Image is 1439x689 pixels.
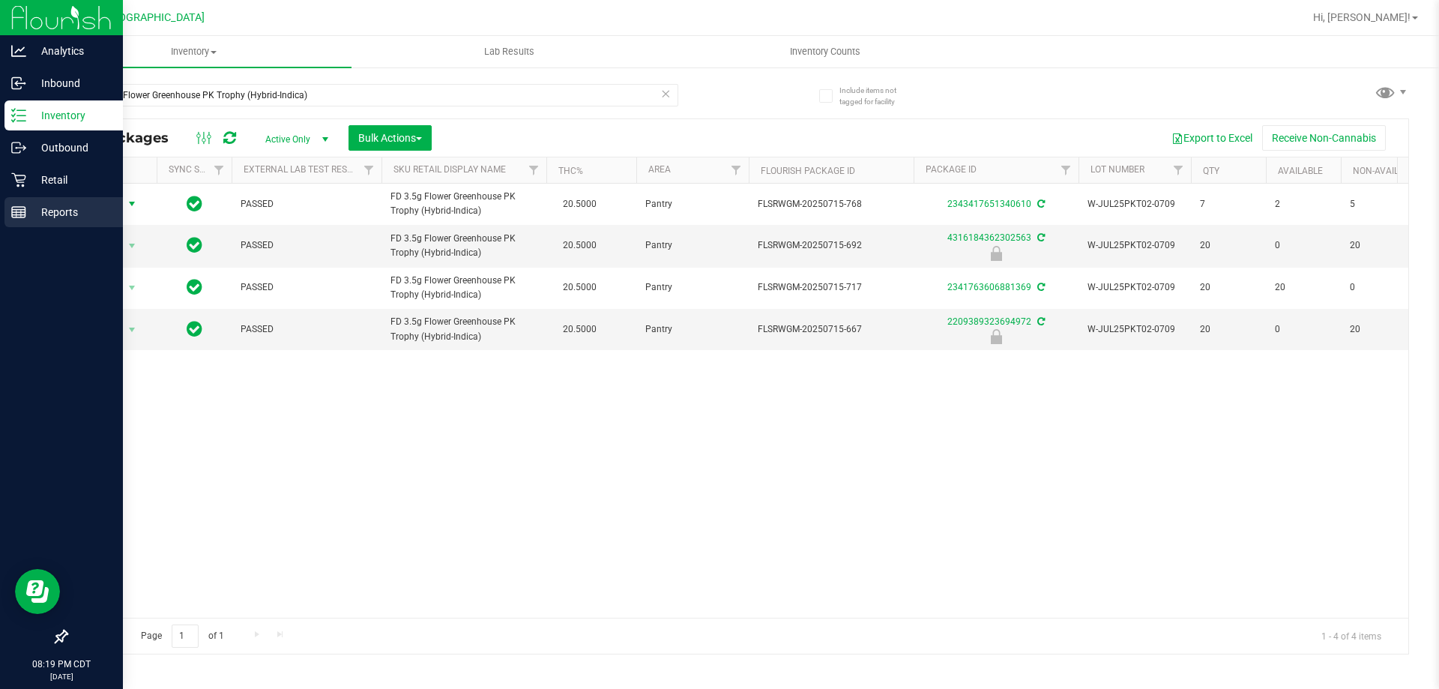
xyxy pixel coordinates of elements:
a: Filter [1054,157,1079,183]
a: Filter [1166,157,1191,183]
span: In Sync [187,235,202,256]
span: FLSRWGM-20250715-692 [758,238,905,253]
span: 0 [1275,238,1332,253]
p: Inventory [26,106,116,124]
span: FLSRWGM-20250715-667 [758,322,905,337]
span: W-JUL25PKT02-0709 [1087,197,1182,211]
span: select [123,319,142,340]
span: 20.5000 [555,277,604,298]
a: Filter [522,157,546,183]
span: Pantry [645,238,740,253]
span: FD 3.5g Flower Greenhouse PK Trophy (Hybrid-Indica) [390,232,537,260]
span: select [123,235,142,256]
a: Area [648,164,671,175]
a: Package ID [926,164,977,175]
a: THC% [558,166,583,176]
inline-svg: Retail [11,172,26,187]
div: Newly Received [911,246,1081,261]
a: 4316184362302563 [947,232,1031,243]
span: Pantry [645,280,740,295]
span: FLSRWGM-20250715-717 [758,280,905,295]
span: PASSED [241,280,372,295]
span: 0 [1350,280,1407,295]
span: 20.5000 [555,193,604,215]
a: Qty [1203,166,1219,176]
span: FLSRWGM-20250715-768 [758,197,905,211]
a: Inventory Counts [667,36,983,67]
button: Bulk Actions [349,125,432,151]
span: Pantry [645,322,740,337]
a: Sync Status [169,164,226,175]
span: select [123,193,142,214]
a: Filter [357,157,381,183]
span: 20.5000 [555,235,604,256]
span: Clear [660,84,671,103]
span: 0 [1275,322,1332,337]
span: Include items not tagged for facility [839,85,914,107]
a: Filter [724,157,749,183]
span: Sync from Compliance System [1035,316,1045,327]
span: Sync from Compliance System [1035,199,1045,209]
button: Export to Excel [1162,125,1262,151]
span: 20 [1275,280,1332,295]
p: Retail [26,171,116,189]
inline-svg: Outbound [11,140,26,155]
p: Inbound [26,74,116,92]
input: 1 [172,625,199,648]
p: Analytics [26,42,116,60]
span: Hi, [PERSON_NAME]! [1313,11,1411,23]
span: 5 [1350,197,1407,211]
p: Outbound [26,139,116,157]
span: 20 [1200,280,1257,295]
span: W-JUL25PKT02-0709 [1087,280,1182,295]
a: Sku Retail Display Name [393,164,506,175]
span: Lab Results [464,45,555,58]
span: 20 [1200,322,1257,337]
span: 20.5000 [555,319,604,340]
p: Reports [26,203,116,221]
span: In Sync [187,277,202,298]
span: 20 [1350,238,1407,253]
span: select [123,277,142,298]
span: 20 [1350,322,1407,337]
span: [GEOGRAPHIC_DATA] [102,11,205,24]
span: 1 - 4 of 4 items [1309,625,1393,647]
a: Lab Results [352,36,667,67]
a: Available [1278,166,1323,176]
span: Inventory Counts [770,45,881,58]
span: 20 [1200,238,1257,253]
span: FD 3.5g Flower Greenhouse PK Trophy (Hybrid-Indica) [390,315,537,343]
span: W-JUL25PKT02-0709 [1087,322,1182,337]
span: 7 [1200,197,1257,211]
a: 2209389323694972 [947,316,1031,327]
span: W-JUL25PKT02-0709 [1087,238,1182,253]
span: Bulk Actions [358,132,422,144]
span: PASSED [241,197,372,211]
inline-svg: Reports [11,205,26,220]
inline-svg: Inventory [11,108,26,123]
inline-svg: Inbound [11,76,26,91]
a: Flourish Package ID [761,166,855,176]
iframe: Resource center [15,569,60,614]
span: Sync from Compliance System [1035,232,1045,243]
span: All Packages [78,130,184,146]
p: [DATE] [7,671,116,682]
span: Inventory [36,45,352,58]
div: Newly Received [911,329,1081,344]
a: 2343417651340610 [947,199,1031,209]
a: Inventory [36,36,352,67]
button: Receive Non-Cannabis [1262,125,1386,151]
span: PASSED [241,238,372,253]
span: Page of 1 [128,625,236,648]
span: 2 [1275,197,1332,211]
a: 2341763606881369 [947,282,1031,292]
input: Search Package ID, Item Name, SKU, Lot or Part Number... [66,84,678,106]
span: PASSED [241,322,372,337]
inline-svg: Analytics [11,43,26,58]
span: Pantry [645,197,740,211]
a: External Lab Test Result [244,164,361,175]
span: Sync from Compliance System [1035,282,1045,292]
a: Lot Number [1090,164,1144,175]
a: Filter [207,157,232,183]
span: In Sync [187,319,202,340]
